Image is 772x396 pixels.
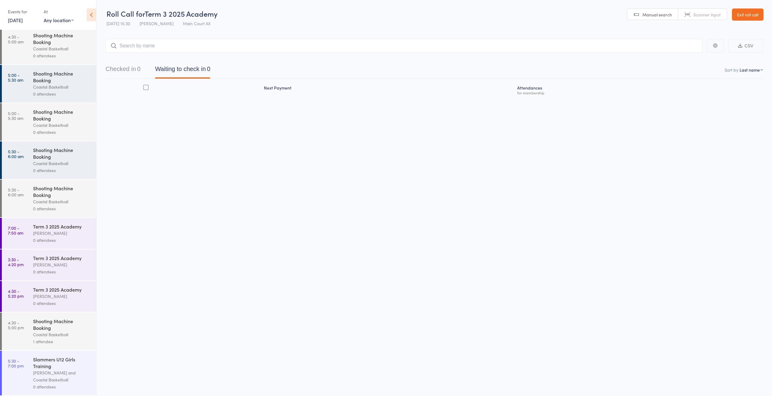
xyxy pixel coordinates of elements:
[33,356,91,369] div: Slammers U12 Girls Training
[33,223,91,230] div: Term 3 2025 Academy
[33,230,91,237] div: [PERSON_NAME]
[33,122,91,129] div: Coastal Basketball
[33,338,91,345] div: 1 attendee
[2,249,96,280] a: 3:30 -4:20 pmTerm 3 2025 Academy[PERSON_NAME]0 attendees
[33,32,91,45] div: Shooting Machine Booking
[515,82,763,98] div: Atten­dances
[33,160,91,167] div: Coastal Basketball
[8,34,24,44] time: 4:30 - 5:00 am
[140,20,174,26] span: [PERSON_NAME]
[642,12,672,18] span: Manual search
[33,318,91,331] div: Shooting Machine Booking
[2,281,96,312] a: 4:30 -5:20 pmTerm 3 2025 Academy[PERSON_NAME]0 attendees
[155,63,210,79] button: Waiting to check in0
[145,8,217,19] span: Term 3 2025 Academy
[2,351,96,395] a: 5:30 -7:00 pmSlammers U12 Girls Training[PERSON_NAME] and Coastal Basketball0 attendees
[725,67,738,73] label: Sort by
[106,39,702,53] input: Search by name
[106,8,145,19] span: Roll Call for
[8,187,24,197] time: 5:30 - 6:00 am
[33,83,91,90] div: Coastal Basketball
[8,7,38,17] div: Events for
[8,149,24,159] time: 5:30 - 6:00 am
[33,286,91,293] div: Term 3 2025 Academy
[8,17,23,23] a: [DATE]
[2,180,96,217] a: 5:30 -6:00 amShooting Machine BookingCoastal Basketball0 attendees
[106,63,140,79] button: Checked in0
[207,66,210,72] div: 0
[8,289,24,298] time: 4:30 - 5:20 pm
[33,205,91,212] div: 0 attendees
[33,108,91,122] div: Shooting Machine Booking
[261,82,514,98] div: Next Payment
[8,320,24,330] time: 4:30 - 5:00 pm
[183,20,210,26] span: Main Court All
[33,300,91,307] div: 0 attendees
[33,52,91,59] div: 0 attendees
[33,237,91,244] div: 0 attendees
[33,198,91,205] div: Coastal Basketball
[33,369,91,383] div: [PERSON_NAME] and Coastal Basketball
[33,70,91,83] div: Shooting Machine Booking
[2,218,96,249] a: 7:00 -7:50 amTerm 3 2025 Academy[PERSON_NAME]0 attendees
[33,331,91,338] div: Coastal Basketball
[2,65,96,103] a: 5:00 -5:30 amShooting Machine BookingCoastal Basketball0 attendees
[33,90,91,97] div: 0 attendees
[33,268,91,275] div: 0 attendees
[8,225,23,235] time: 7:00 - 7:50 am
[33,147,91,160] div: Shooting Machine Booking
[693,12,721,18] span: Scanner input
[8,358,24,368] time: 5:30 - 7:00 pm
[8,111,23,120] time: 5:00 - 5:30 am
[33,261,91,268] div: [PERSON_NAME]
[2,27,96,64] a: 4:30 -5:00 amShooting Machine BookingCoastal Basketball0 attendees
[33,383,91,390] div: 0 attendees
[740,67,760,73] div: Last name
[33,185,91,198] div: Shooting Machine Booking
[106,20,130,26] span: [DATE] 15:30
[732,8,764,21] a: Exit roll call
[33,129,91,136] div: 0 attendees
[2,103,96,141] a: 5:00 -5:30 amShooting Machine BookingCoastal Basketball0 attendees
[8,257,24,267] time: 3:30 - 4:20 pm
[2,141,96,179] a: 5:30 -6:00 amShooting Machine BookingCoastal Basketball0 attendees
[44,7,74,17] div: At
[2,313,96,350] a: 4:30 -5:00 pmShooting Machine BookingCoastal Basketball1 attendee
[44,17,74,23] div: Any location
[8,73,23,82] time: 5:00 - 5:30 am
[728,39,763,52] button: CSV
[33,255,91,261] div: Term 3 2025 Academy
[33,293,91,300] div: [PERSON_NAME]
[137,66,140,72] div: 0
[517,91,761,95] div: for membership
[33,45,91,52] div: Coastal Basketball
[33,167,91,174] div: 0 attendees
